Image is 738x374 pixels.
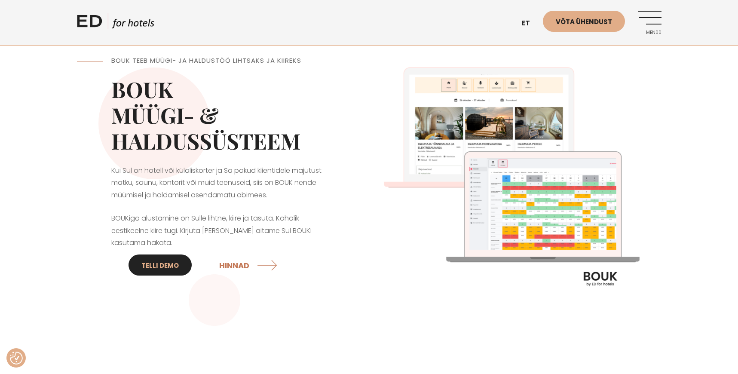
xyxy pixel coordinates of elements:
p: BOUKiga alustamine on Sulle lihtne, kiire ja tasuta. Kohalik eestikeelne kiire tugi. Kirjuta [PER... [111,212,335,281]
a: Võta ühendust [543,11,625,32]
img: Revisit consent button [10,352,23,365]
a: et [517,13,543,34]
span: Menüü [638,30,661,35]
a: Menüü [638,11,661,34]
span: BOUK TEEB MÜÜGI- JA HALDUSTÖÖ LIHTSAKS JA KIIREKS [111,56,301,65]
h2: BOUK MÜÜGI- & HALDUSSÜSTEEM [111,77,335,154]
a: Telli DEMO [129,254,192,276]
a: ED HOTELS [77,13,154,34]
button: Nõusolekueelistused [10,352,23,365]
a: HINNAD [219,254,279,276]
p: Kui Sul on hotell või külaliskorter ja Sa pakud klientidele majutust matku, saunu, kontorit või m... [111,165,335,202]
